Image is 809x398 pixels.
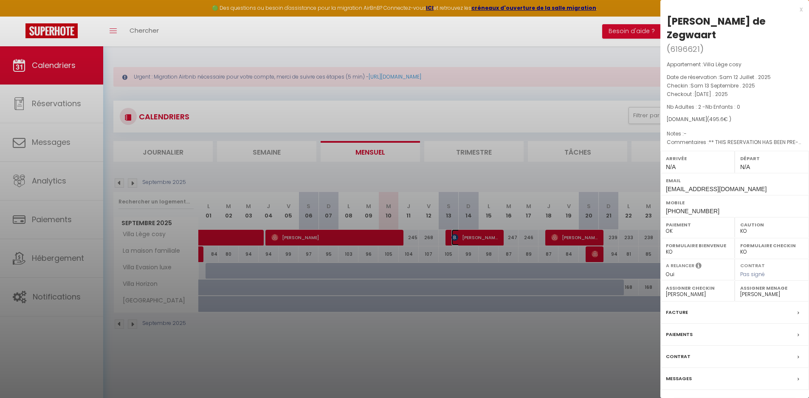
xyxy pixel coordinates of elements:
span: ( ) [667,43,704,55]
p: Appartement : [667,60,803,69]
span: ( € ) [707,116,731,123]
p: Notes : [667,130,803,138]
label: Caution [740,220,803,229]
span: Sam 13 Septembre . 2025 [691,82,755,89]
div: [DOMAIN_NAME] [667,116,803,124]
label: Assigner Checkin [666,284,729,292]
p: Date de réservation : [667,73,803,82]
span: [PHONE_NUMBER] [666,208,719,215]
span: 495.6 [709,116,724,123]
span: - [684,130,687,137]
span: Sam 12 Juillet . 2025 [719,73,771,81]
label: A relancer [666,262,694,269]
div: [PERSON_NAME] de Zegwaart [667,14,803,42]
label: Paiement [666,220,729,229]
p: Checkin : [667,82,803,90]
div: x [660,4,803,14]
span: Nb Enfants : 0 [705,103,740,110]
label: Assigner Menage [740,284,803,292]
label: Formulaire Checkin [740,241,803,250]
label: Paiements [666,330,693,339]
span: Nb Adultes : 2 - [667,103,740,110]
i: Sélectionner OUI si vous souhaiter envoyer les séquences de messages post-checkout [696,262,702,271]
p: Commentaires : [667,138,803,147]
span: Villa Lège cosy [703,61,741,68]
label: Contrat [740,262,765,268]
span: N/A [740,164,750,170]
label: Facture [666,308,688,317]
span: 6196621 [670,44,700,54]
label: Mobile [666,198,803,207]
label: Formulaire Bienvenue [666,241,729,250]
span: N/A [666,164,676,170]
button: Ouvrir le widget de chat LiveChat [7,3,32,29]
label: Arrivée [666,154,729,163]
label: Départ [740,154,803,163]
p: Checkout : [667,90,803,99]
label: Contrat [666,352,691,361]
span: [DATE] . 2025 [694,90,728,98]
span: Pas signé [740,271,765,278]
span: [EMAIL_ADDRESS][DOMAIN_NAME] [666,186,767,192]
label: Messages [666,374,692,383]
label: Email [666,176,803,185]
